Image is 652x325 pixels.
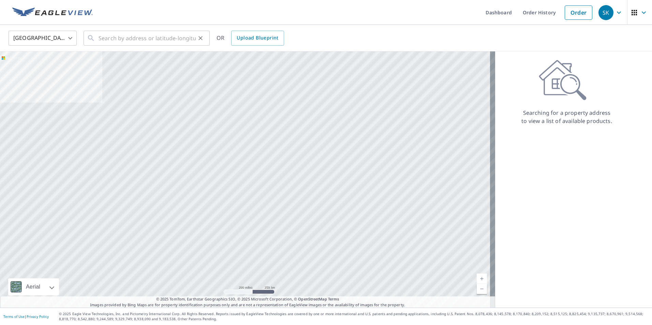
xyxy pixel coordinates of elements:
a: Privacy Policy [27,314,49,319]
div: [GEOGRAPHIC_DATA] [9,29,77,48]
a: Current Level 5, Zoom In [477,274,487,284]
div: Aerial [8,278,59,295]
div: Aerial [24,278,42,295]
a: Current Level 5, Zoom Out [477,284,487,294]
p: © 2025 Eagle View Technologies, Inc. and Pictometry International Corp. All Rights Reserved. Repo... [59,311,649,322]
input: Search by address or latitude-longitude [99,29,196,48]
p: Searching for a property address to view a list of available products. [521,109,612,125]
div: SK [598,5,613,20]
span: Upload Blueprint [237,34,278,42]
img: EV Logo [12,7,93,18]
div: OR [217,31,284,46]
a: Upload Blueprint [231,31,284,46]
button: Clear [196,33,205,43]
a: Terms [328,296,339,301]
a: Terms of Use [3,314,25,319]
a: Order [565,5,592,20]
a: OpenStreetMap [298,296,327,301]
p: | [3,314,49,319]
span: © 2025 TomTom, Earthstar Geographics SIO, © 2025 Microsoft Corporation, © [156,296,339,302]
